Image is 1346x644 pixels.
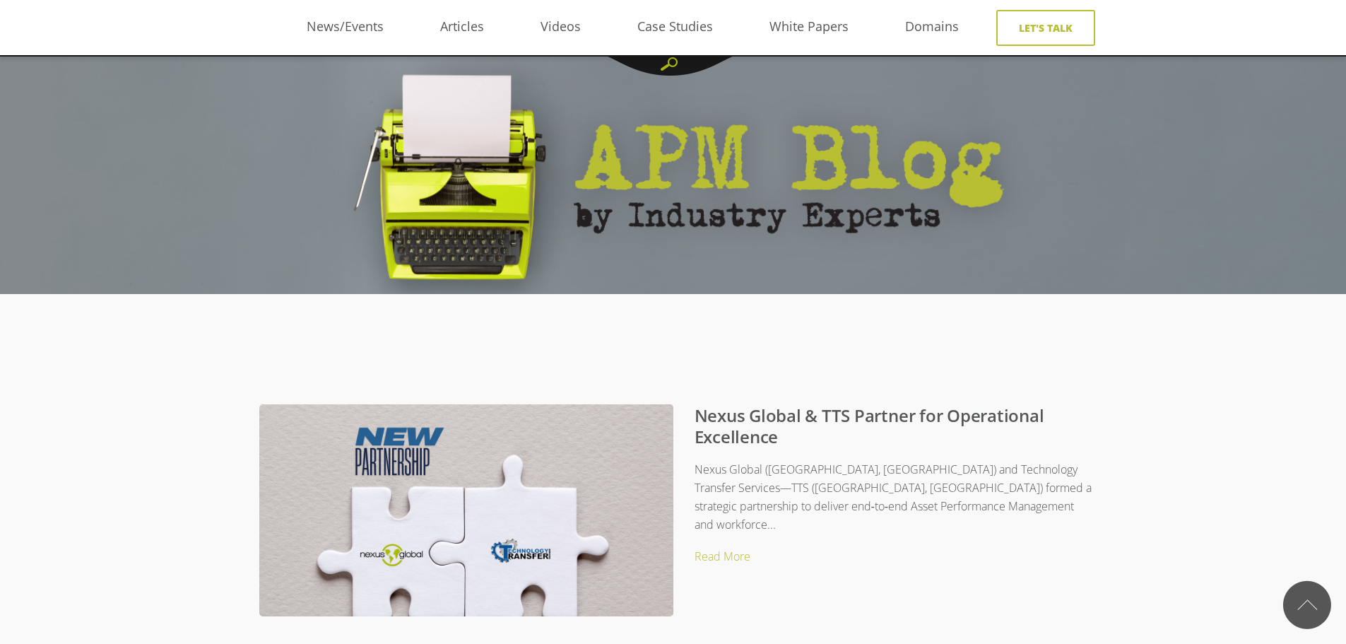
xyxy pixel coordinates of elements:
[412,16,512,37] a: Articles
[996,10,1095,46] a: Let's Talk
[259,404,673,637] img: Nexus Global & TTS Partner for Operational Excellence
[695,549,750,564] a: Read More
[288,460,1092,534] p: Nexus Global ([GEOGRAPHIC_DATA], [GEOGRAPHIC_DATA]) and Technology Transfer Services—TTS ([GEOGRA...
[877,16,987,37] a: Domains
[512,16,609,37] a: Videos
[741,16,877,37] a: White Papers
[695,404,1044,448] a: Nexus Global & TTS Partner for Operational Excellence
[278,16,412,37] a: News/Events
[609,16,741,37] a: Case Studies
